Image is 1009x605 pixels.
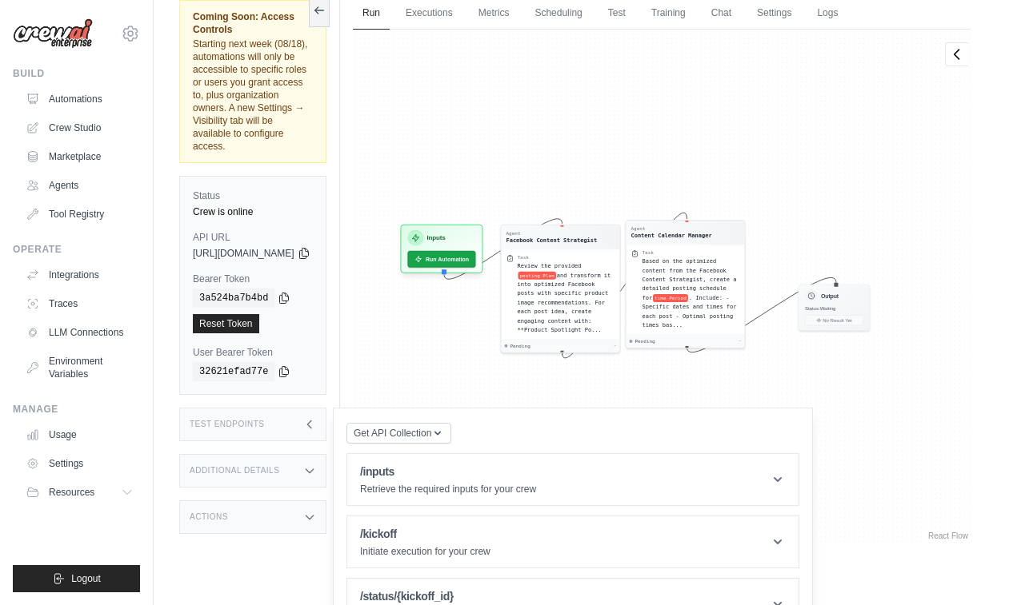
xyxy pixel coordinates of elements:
div: OutputStatus:WaitingNo Result Yet [798,285,870,331]
div: Agent [506,230,597,237]
h3: Inputs [426,233,445,243]
div: Agent [631,225,711,232]
a: Environment Variables [19,348,140,387]
g: Edge from a3c4c23bc4eb760f535b25408f5cfd17 to 16adfa7be17da1021f16521bc228ecc0 [562,213,687,358]
div: Manage [13,403,140,416]
span: . Include: - Specific dates and times for each post - Optimal posting times bas... [642,294,736,328]
a: Agents [19,173,140,198]
div: AgentContent Calendar ManagerTaskBased on the optimized content from the Facebook Content Strateg... [625,220,745,348]
h1: /inputs [360,464,536,480]
div: AgentFacebook Content StrategistTaskReview the providedposting Planand transform it into optimize... [500,225,620,353]
div: - [614,343,617,349]
label: API URL [193,231,313,244]
g: Edge from inputsNode to a3c4c23bc4eb760f535b25408f5cfd17 [444,219,562,279]
div: InputsRun Automation [400,225,482,273]
h3: Test Endpoints [190,420,265,429]
button: Logout [13,565,140,592]
a: Usage [19,422,140,448]
a: Settings [19,451,140,476]
h1: /kickoff [360,526,490,542]
img: Logo [13,18,93,49]
div: Build [13,67,140,80]
span: Status: Waiting [805,306,835,312]
div: Content Calendar Manager [631,232,711,240]
code: 32621efad77e [193,362,274,381]
label: Bearer Token [193,273,313,285]
p: Retrieve the required inputs for your crew [360,483,536,496]
div: Task [517,254,528,261]
h1: /status/{kickoff_id} [360,588,587,604]
span: and transform it into optimized Facebook posts with specific product image recommendations. For e... [517,272,611,332]
a: Crew Studio [19,115,140,141]
span: time Period [653,294,688,302]
a: Traces [19,291,140,316]
iframe: Chat Widget [929,528,1009,605]
a: Integrations [19,262,140,288]
h3: Output [821,292,839,300]
span: Get API Collection [354,427,431,440]
a: Marketplace [19,144,140,169]
h3: Actions [190,512,228,522]
div: Crew is online [193,205,313,218]
button: Get API Collection [346,423,451,444]
div: Review the provided {posting Plan} and transform it into optimized Facebook posts with specific p... [517,261,615,334]
span: Based on the optimized content from the Facebook Content Strategist, create a detailed posting sc... [642,258,736,301]
div: - [739,338,742,344]
button: Run Automation [407,251,475,268]
div: Based on the optimized content from the Facebook Content Strategist, create a detailed posting sc... [642,257,739,329]
a: LLM Connections [19,320,140,345]
a: React Flow attribution [928,531,968,540]
g: Edge from 16adfa7be17da1021f16521bc228ecc0 to outputNode [687,277,836,352]
div: Task [642,249,653,256]
a: Tool Registry [19,201,140,227]
span: Review the provided [517,263,581,269]
label: Status [193,189,313,202]
code: 3a524ba7b4bd [193,289,274,308]
span: Logout [71,572,101,585]
span: Pending [635,338,655,344]
p: Initiate execution for your crew [360,545,490,558]
span: Resources [49,486,94,499]
span: Pending [510,343,530,349]
span: posting Plan [518,272,555,280]
span: Starting next week (08/18), automations will only be accessible to specific roles or users you gr... [193,38,307,152]
a: Automations [19,86,140,112]
div: Facebook Content Strategist [506,237,597,245]
span: [URL][DOMAIN_NAME] [193,247,294,260]
span: Coming Soon: Access Controls [193,10,313,36]
button: Resources [19,480,140,505]
button: No Result Yet [805,315,863,325]
label: User Bearer Token [193,346,313,359]
div: Operate [13,243,140,256]
h3: Additional Details [190,466,279,476]
a: Reset Token [193,314,259,333]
